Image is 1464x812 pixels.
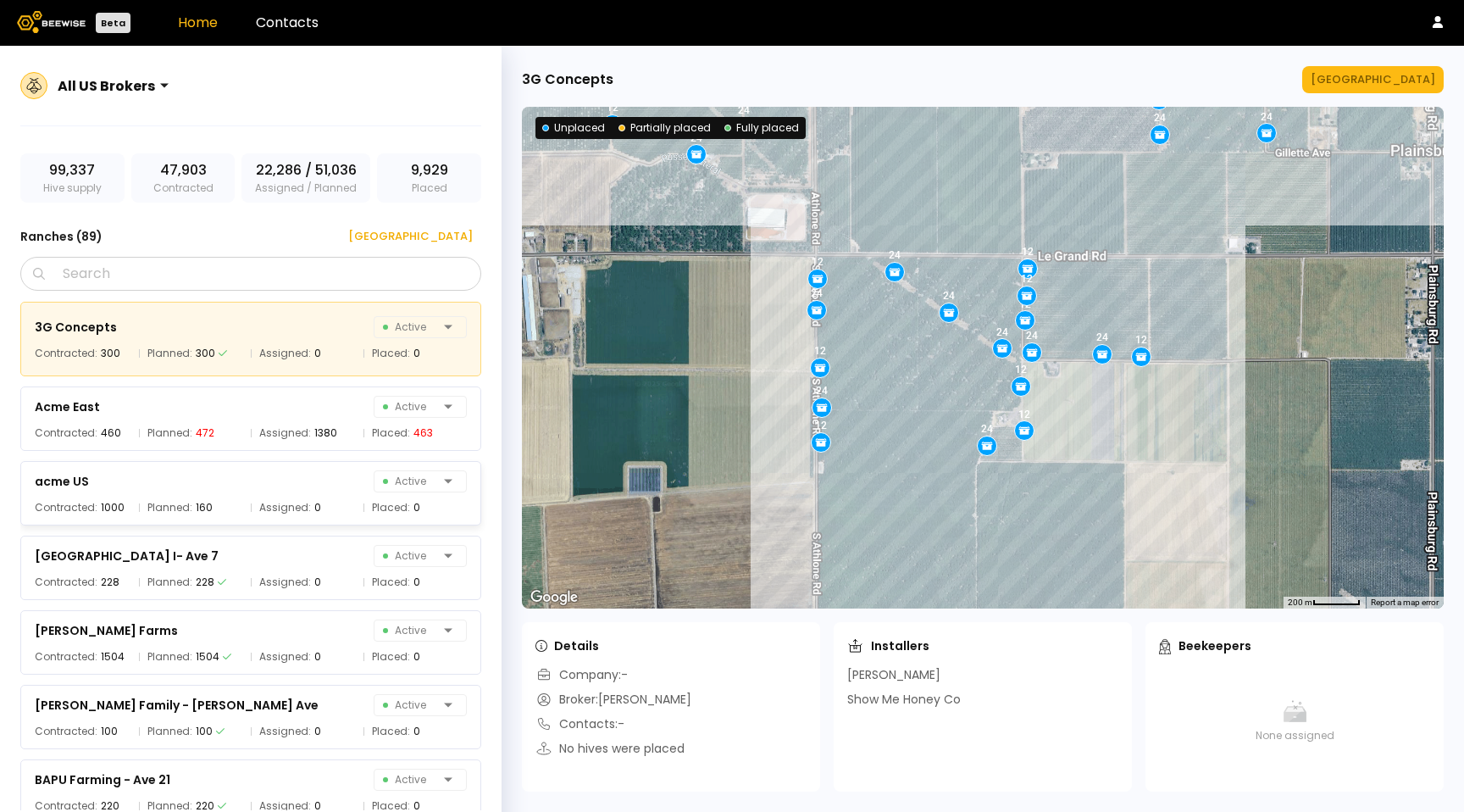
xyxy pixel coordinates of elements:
span: Active [383,620,437,641]
div: 1504 [101,648,125,665]
span: 47,903 [160,160,207,181]
img: Google [526,587,582,609]
span: Planned: [147,425,192,442]
div: 300 [101,345,120,362]
span: Placed: [372,574,410,591]
div: 24 [996,326,1008,338]
div: 0 [413,574,420,591]
div: Partially placed [618,120,711,136]
div: 12 [1135,334,1147,346]
div: 12 [815,420,827,431]
div: 100 [196,723,213,740]
div: 160 [196,499,213,516]
div: 0 [413,723,420,740]
span: Contracted: [35,345,97,362]
span: Placed: [372,499,410,516]
span: Contracted: [35,499,97,516]
div: 24 [889,249,901,261]
div: Broker: [PERSON_NAME] [535,691,691,709]
span: Contracted: [35,648,97,665]
div: 228 [196,574,214,591]
div: 12 [812,256,823,268]
div: 24 [1154,112,1166,124]
div: 24 [1096,331,1108,343]
span: Assigned: [259,499,311,516]
span: Contracted: [35,723,97,740]
span: Active [383,317,437,337]
span: 200 m [1288,598,1312,607]
div: [GEOGRAPHIC_DATA] [1311,71,1435,88]
span: Active [383,546,437,566]
span: Placed: [372,425,410,442]
div: 300 [196,345,215,362]
div: Hive supply [20,153,125,203]
div: None assigned [1159,666,1430,776]
a: Home [178,13,218,32]
div: 0 [413,648,420,665]
span: Active [383,770,437,790]
span: Active [383,695,437,715]
span: Planned: [147,345,192,362]
div: [GEOGRAPHIC_DATA] I- Ave 7 [35,546,219,566]
div: 24 [1261,111,1273,123]
div: All US Brokers [58,75,155,97]
div: Company: - [535,666,628,684]
div: 1504 [196,648,219,665]
div: Details [535,637,599,654]
span: Planned: [147,499,192,516]
div: 12 [1018,409,1030,420]
span: Assigned: [259,425,311,442]
span: Placed: [372,723,410,740]
span: Assigned: [259,345,311,362]
div: Acme East [35,397,100,417]
span: Contracted: [35,425,97,442]
button: [GEOGRAPHIC_DATA] [1302,66,1444,93]
div: 0 [314,574,321,591]
span: Placed: [372,648,410,665]
div: 460 [101,425,121,442]
div: Contracted [131,153,236,203]
span: 9,929 [411,160,448,181]
div: 3G Concepts [522,70,613,90]
div: 472 [196,425,214,442]
div: Placed [377,153,481,203]
button: Map Scale: 200 m per 53 pixels [1283,597,1366,609]
div: 24 [811,287,823,299]
img: Beewise logo [17,11,86,33]
div: 12 [814,345,826,357]
span: Assigned: [259,648,311,665]
div: Assigned / Planned [241,153,370,203]
div: 24 [943,290,955,302]
span: Contracted: [35,574,97,591]
span: 99,337 [49,160,95,181]
div: 0 [413,345,420,362]
div: 0 [314,723,321,740]
div: 24 [738,104,750,116]
div: Show Me Honey Co [847,691,961,709]
div: 463 [413,425,433,442]
div: Fully placed [724,120,799,136]
a: Report a map error [1371,598,1439,607]
div: Beekeepers [1159,637,1251,654]
div: 24 [816,385,828,397]
div: 0 [413,499,420,516]
h3: Ranches ( 89 ) [20,225,103,248]
div: [GEOGRAPHIC_DATA] [336,228,473,245]
div: 228 [101,574,119,591]
div: Contacts: - [535,715,624,733]
div: 12 [1015,364,1027,375]
div: acme US [35,471,89,492]
a: Contacts [256,13,319,32]
div: 1000 [101,499,125,516]
div: 0 [314,648,321,665]
div: No hives were placed [535,740,685,758]
div: [PERSON_NAME] [847,666,940,684]
div: 0 [314,345,321,362]
span: Planned: [147,723,192,740]
div: 24 [981,423,993,435]
span: Active [383,471,437,492]
div: 12 [1022,246,1034,258]
span: Assigned: [259,574,311,591]
div: Installers [847,637,929,654]
div: [PERSON_NAME] Family - [PERSON_NAME] Ave [35,695,319,715]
